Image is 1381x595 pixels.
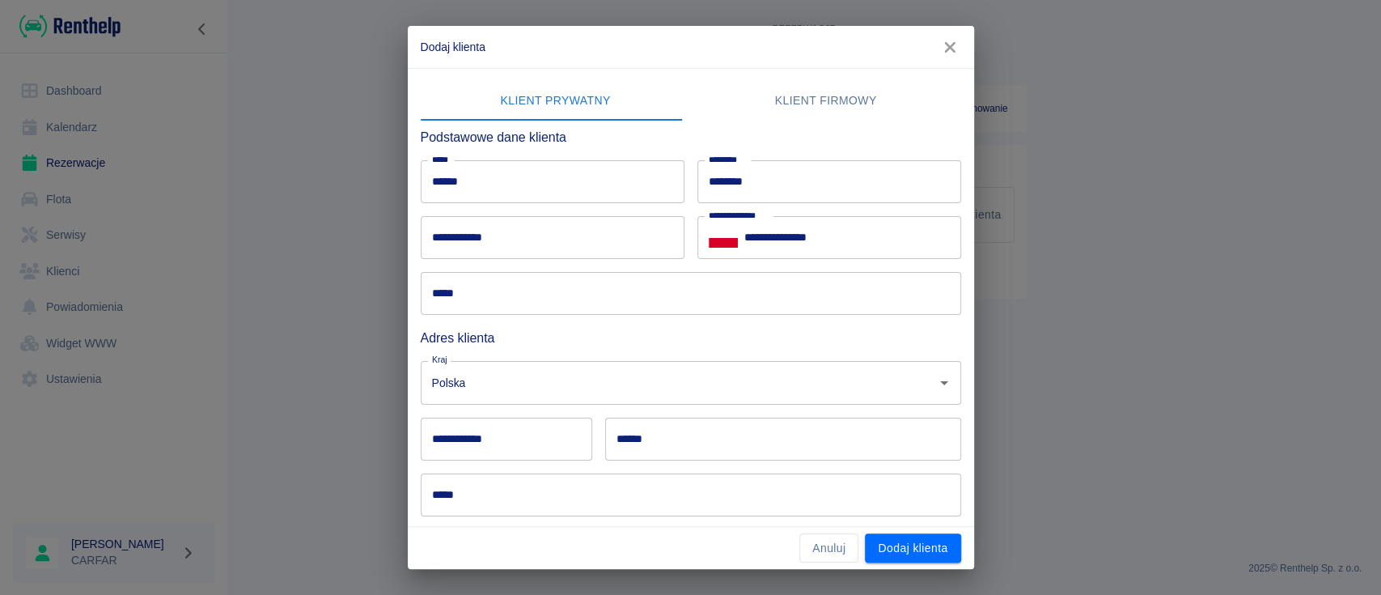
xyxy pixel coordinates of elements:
button: Select country [709,226,738,250]
button: Otwórz [933,372,955,394]
h2: Dodaj klienta [408,26,974,68]
h6: Adres klienta [421,328,961,348]
div: lab API tabs example [421,82,961,121]
button: Anuluj [799,533,858,563]
button: Dodaj klienta [865,533,960,563]
h6: Podstawowe dane klienta [421,127,961,147]
button: Klient prywatny [421,82,691,121]
button: Klient firmowy [691,82,961,121]
label: Kraj [432,354,447,366]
